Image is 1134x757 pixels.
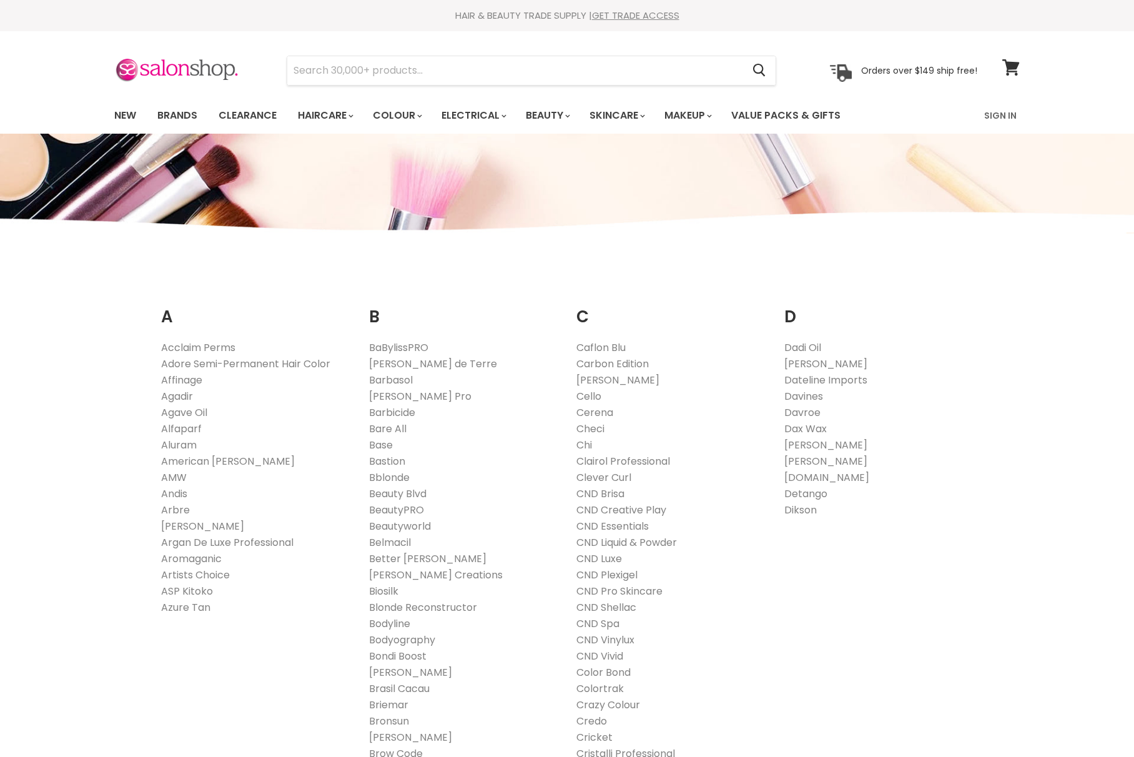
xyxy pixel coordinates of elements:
a: Cello [576,389,601,403]
a: Dadi Oil [784,340,821,355]
a: CND Pro Skincare [576,584,663,598]
a: Azure Tan [161,600,210,615]
a: Cerena [576,405,613,420]
a: Dateline Imports [784,373,867,387]
a: Belmacil [369,535,411,550]
a: Cricket [576,730,613,745]
a: Checi [576,422,604,436]
a: Andis [161,487,187,501]
a: BeautyPRO [369,503,424,517]
a: [PERSON_NAME] [369,730,452,745]
a: [PERSON_NAME] [576,373,659,387]
a: [PERSON_NAME] [784,357,867,371]
a: GET TRADE ACCESS [592,9,679,22]
h2: A [161,288,350,330]
a: [PERSON_NAME] [161,519,244,533]
a: Clearance [209,102,286,129]
a: BaBylissPRO [369,340,428,355]
a: Aromaganic [161,552,222,566]
a: Brasil Cacau [369,681,430,696]
a: Beauty Blvd [369,487,426,501]
a: Base [369,438,393,452]
nav: Main [99,97,1035,134]
h2: B [369,288,558,330]
a: Blonde Reconstructor [369,600,477,615]
a: Dikson [784,503,817,517]
a: Bondi Boost [369,649,426,663]
a: Biosilk [369,584,398,598]
a: Carbon Edition [576,357,649,371]
a: American [PERSON_NAME] [161,454,295,468]
a: [PERSON_NAME] Pro [369,389,471,403]
a: Haircare [288,102,361,129]
a: Detango [784,487,827,501]
h2: D [784,288,974,330]
a: CND Brisa [576,487,624,501]
a: CND Plexigel [576,568,638,582]
form: Product [287,56,776,86]
ul: Main menu [105,97,914,134]
a: Credo [576,714,607,728]
a: Beautyworld [369,519,431,533]
a: [PERSON_NAME] de Terre [369,357,497,371]
a: Acclaim Perms [161,340,235,355]
a: Barbasol [369,373,413,387]
a: Caflon Blu [576,340,626,355]
a: Brands [148,102,207,129]
a: Bare All [369,422,407,436]
a: Argan De Luxe Professional [161,535,293,550]
a: [PERSON_NAME] [369,665,452,680]
a: [PERSON_NAME] [784,438,867,452]
a: CND Liquid & Powder [576,535,677,550]
a: Arbre [161,503,190,517]
a: CND Essentials [576,519,649,533]
p: Orders over $149 ship free! [861,64,977,76]
a: Better [PERSON_NAME] [369,552,486,566]
a: ASP Kitoko [161,584,213,598]
a: Colour [363,102,430,129]
a: Barbicide [369,405,415,420]
a: Chi [576,438,592,452]
iframe: Gorgias live chat messenger [1072,698,1122,745]
a: New [105,102,145,129]
a: Bastion [369,454,405,468]
a: Color Bond [576,665,631,680]
a: Aluram [161,438,197,452]
a: [PERSON_NAME] Creations [369,568,503,582]
a: Davroe [784,405,821,420]
a: Sign In [977,102,1024,129]
a: CND Vivid [576,649,623,663]
a: Clever Curl [576,470,631,485]
a: Adore Semi-Permanent Hair Color [161,357,330,371]
a: CND Spa [576,616,619,631]
a: Davines [784,389,823,403]
button: Search [742,56,776,85]
a: Bodyline [369,616,410,631]
a: Affinage [161,373,202,387]
a: Bblonde [369,470,410,485]
a: [PERSON_NAME] [784,454,867,468]
a: Agadir [161,389,193,403]
a: Colortrak [576,681,624,696]
a: Makeup [655,102,719,129]
a: AMW [161,470,187,485]
a: Beauty [516,102,578,129]
a: CND Creative Play [576,503,666,517]
a: Clairol Professional [576,454,670,468]
a: CND Shellac [576,600,636,615]
input: Search [287,56,742,85]
a: Value Packs & Gifts [722,102,850,129]
a: Alfaparf [161,422,202,436]
a: Electrical [432,102,514,129]
a: Dax Wax [784,422,827,436]
a: Skincare [580,102,653,129]
a: Bodyography [369,633,435,647]
a: Briemar [369,698,408,712]
a: CND Luxe [576,552,622,566]
a: Bronsun [369,714,409,728]
a: Crazy Colour [576,698,640,712]
a: Agave Oil [161,405,207,420]
a: Artists Choice [161,568,230,582]
div: HAIR & BEAUTY TRADE SUPPLY | [99,9,1035,22]
a: CND Vinylux [576,633,634,647]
